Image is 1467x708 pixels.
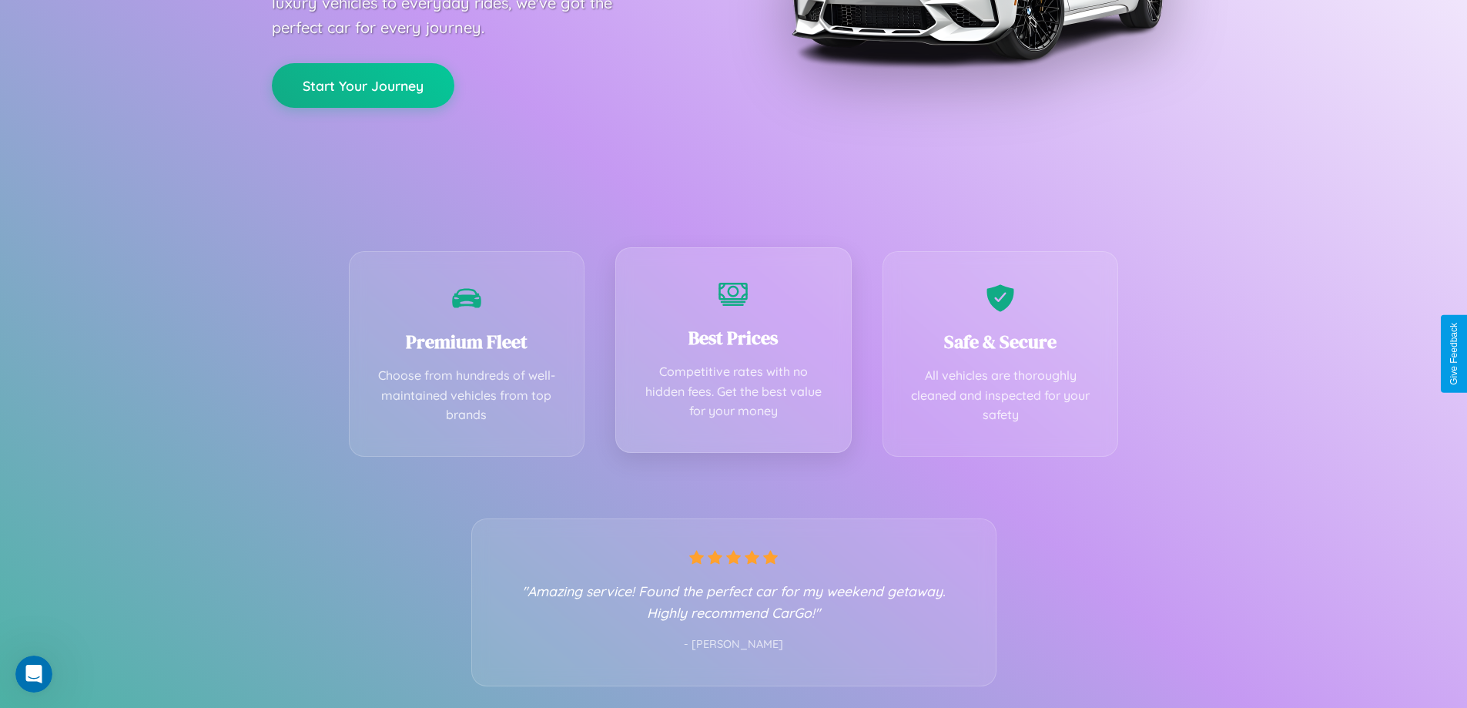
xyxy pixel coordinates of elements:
p: Choose from hundreds of well-maintained vehicles from top brands [373,366,561,425]
button: Start Your Journey [272,63,454,108]
p: - [PERSON_NAME] [503,635,965,655]
p: Competitive rates with no hidden fees. Get the best value for your money [639,362,828,421]
h3: Safe & Secure [906,329,1095,354]
p: All vehicles are thoroughly cleaned and inspected for your safety [906,366,1095,425]
iframe: Intercom live chat [15,656,52,693]
h3: Best Prices [639,325,828,351]
h3: Premium Fleet [373,329,561,354]
p: "Amazing service! Found the perfect car for my weekend getaway. Highly recommend CarGo!" [503,580,965,623]
div: Give Feedback [1449,323,1459,385]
